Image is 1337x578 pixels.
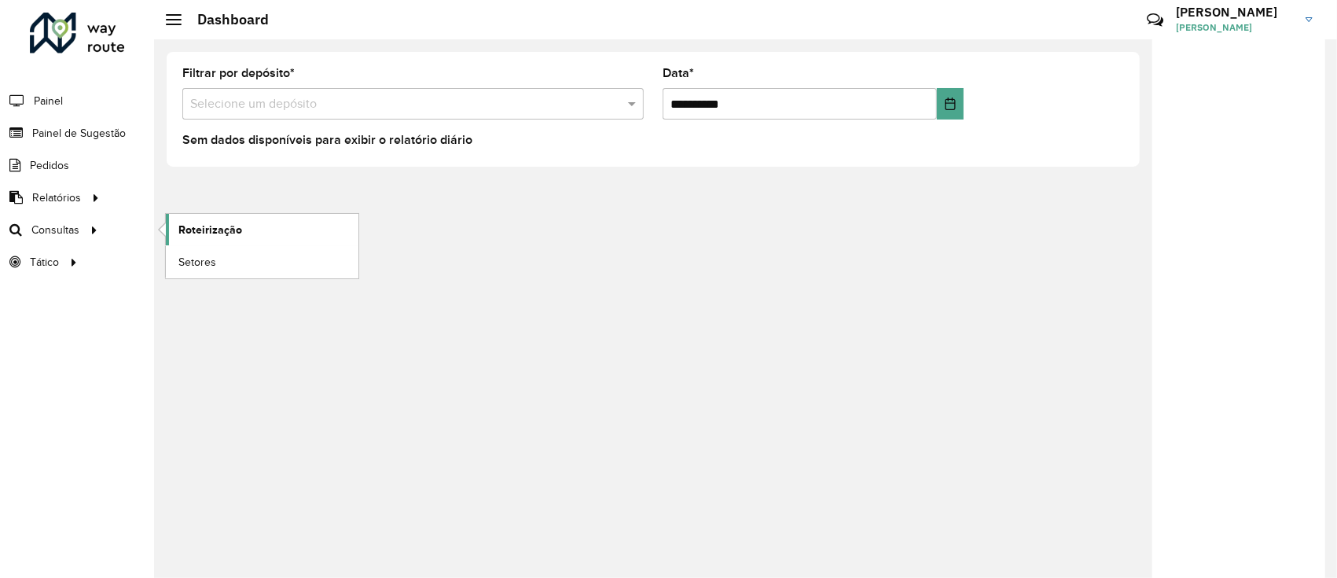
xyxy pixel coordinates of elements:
[1138,3,1172,37] a: Contato Rápido
[30,254,59,271] span: Tático
[182,131,472,149] label: Sem dados disponíveis para exibir o relatório diário
[166,214,358,245] a: Roteirização
[937,88,964,120] button: Choose Date
[178,254,216,271] span: Setores
[30,157,69,174] span: Pedidos
[182,64,295,83] label: Filtrar por depósito
[31,222,79,238] span: Consultas
[178,222,242,238] span: Roteirização
[166,246,358,278] a: Setores
[32,190,81,206] span: Relatórios
[1176,20,1294,35] span: [PERSON_NAME]
[34,93,63,109] span: Painel
[182,11,269,28] h2: Dashboard
[1176,5,1294,20] h3: [PERSON_NAME]
[663,64,694,83] label: Data
[32,125,126,142] span: Painel de Sugestão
